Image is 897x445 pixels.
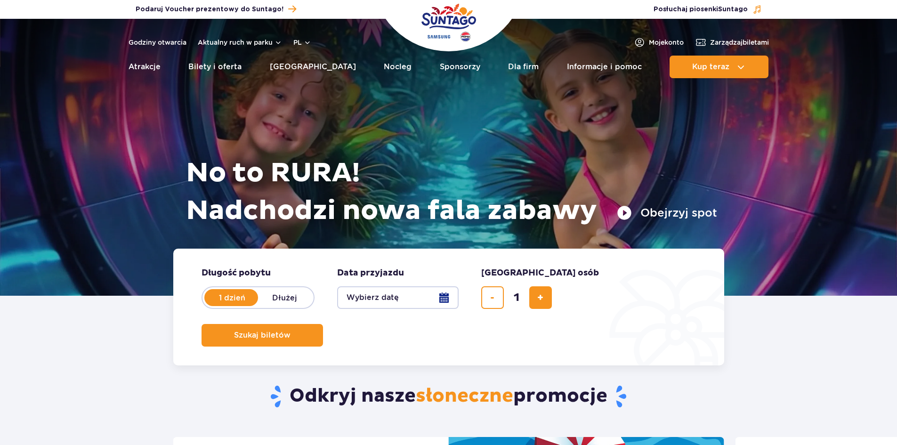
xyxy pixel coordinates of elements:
[384,56,412,78] a: Nocleg
[205,288,259,307] label: 1 dzień
[649,38,684,47] span: Moje konto
[670,56,768,78] button: Kup teraz
[136,5,283,14] span: Podaruj Voucher prezentowy do Suntago!
[508,56,539,78] a: Dla firm
[416,384,513,408] span: słoneczne
[440,56,480,78] a: Sponsorzy
[186,154,717,230] h1: No to RURA! Nadchodzi nowa fala zabawy
[692,63,729,71] span: Kup teraz
[202,267,271,279] span: Długość pobytu
[129,38,186,47] a: Godziny otwarcia
[505,286,528,309] input: liczba biletów
[234,331,291,340] span: Szukaj biletów
[634,37,684,48] a: Mojekonto
[202,324,323,347] button: Szukaj biletów
[337,286,459,309] button: Wybierz datę
[198,39,282,46] button: Aktualny ruch w parku
[617,205,717,220] button: Obejrzyj spot
[129,56,161,78] a: Atrakcje
[654,5,748,14] span: Posłuchaj piosenki
[173,249,724,365] form: Planowanie wizyty w Park of Poland
[654,5,762,14] button: Posłuchaj piosenkiSuntago
[710,38,769,47] span: Zarządzaj biletami
[258,288,312,307] label: Dłużej
[337,267,404,279] span: Data przyjazdu
[529,286,552,309] button: dodaj bilet
[270,56,356,78] a: [GEOGRAPHIC_DATA]
[567,56,642,78] a: Informacje i pomoc
[718,6,748,13] span: Suntago
[136,3,296,16] a: Podaruj Voucher prezentowy do Suntago!
[173,384,724,409] h2: Odkryj nasze promocje
[293,38,311,47] button: pl
[481,267,599,279] span: [GEOGRAPHIC_DATA] osób
[481,286,504,309] button: usuń bilet
[695,37,769,48] a: Zarządzajbiletami
[188,56,242,78] a: Bilety i oferta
